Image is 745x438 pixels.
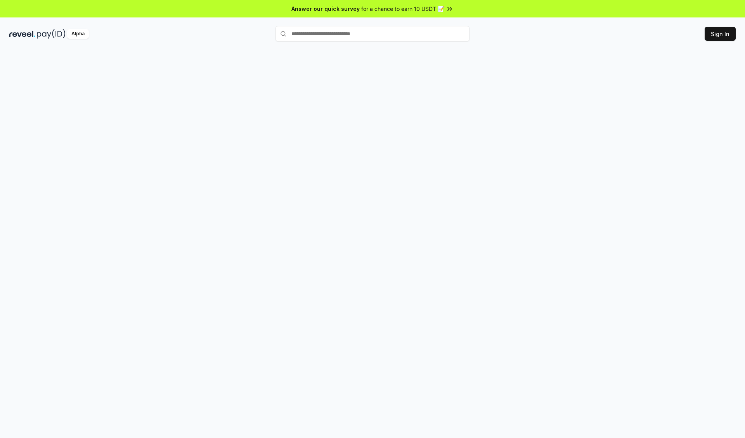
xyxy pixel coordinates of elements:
span: for a chance to earn 10 USDT 📝 [361,5,444,13]
img: pay_id [37,29,66,39]
div: Alpha [67,29,89,39]
span: Answer our quick survey [291,5,360,13]
img: reveel_dark [9,29,35,39]
button: Sign In [705,27,736,41]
